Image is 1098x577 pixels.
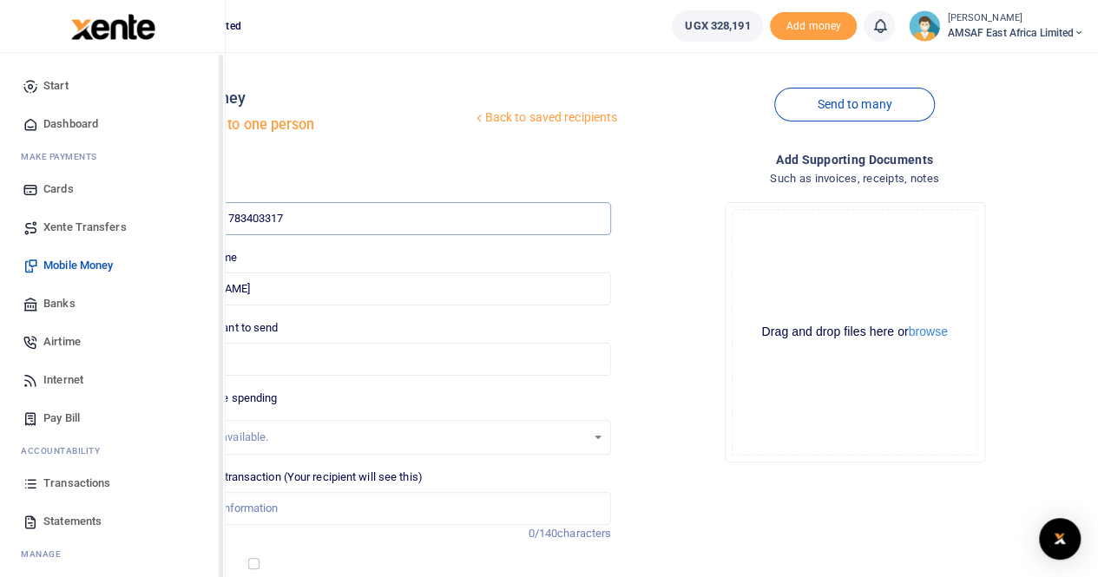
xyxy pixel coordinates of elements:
a: Send to many [774,88,934,121]
li: Toup your wallet [770,12,857,41]
a: Internet [14,361,211,399]
a: Back to saved recipients [472,102,619,134]
a: Transactions [14,464,211,502]
span: AMSAF East Africa Limited [947,25,1084,41]
span: Internet [43,371,83,389]
span: Mobile Money [43,257,113,274]
a: Pay Bill [14,399,211,437]
img: logo-large [71,14,155,40]
a: Airtime [14,323,211,361]
a: Mobile Money [14,246,211,285]
span: Xente Transfers [43,219,127,236]
span: Transactions [43,475,110,492]
a: UGX 328,191 [672,10,763,42]
span: Dashboard [43,115,98,133]
a: Add money [770,18,857,31]
span: Start [43,77,69,95]
label: Memo for this transaction (Your recipient will see this) [152,469,423,486]
li: M [14,541,211,567]
li: Wallet ballance [665,10,770,42]
a: Cards [14,170,211,208]
span: anage [30,547,62,561]
input: Enter phone number [152,202,611,235]
input: Loading name... [152,272,611,305]
div: File Uploader [725,202,985,462]
h5: Send money to one person [145,116,471,134]
div: No options available. [165,429,586,446]
div: Open Intercom Messenger [1039,518,1081,560]
small: [PERSON_NAME] [947,11,1084,26]
h4: Add supporting Documents [625,150,1084,169]
h4: Such as invoices, receipts, notes [625,169,1084,188]
input: UGX [152,343,611,376]
span: countability [34,444,100,457]
a: Banks [14,285,211,323]
button: browse [909,325,948,338]
a: logo-small logo-large logo-large [69,19,155,32]
img: profile-user [909,10,940,42]
span: ake Payments [30,150,97,163]
span: Airtime [43,333,81,351]
h4: Mobile money [145,89,471,108]
a: profile-user [PERSON_NAME] AMSAF East Africa Limited [909,10,1084,42]
span: Statements [43,513,102,530]
span: Banks [43,295,76,312]
li: Ac [14,437,211,464]
li: M [14,143,211,170]
span: characters [557,527,611,540]
input: Enter extra information [152,492,611,525]
a: Dashboard [14,105,211,143]
span: UGX 328,191 [685,17,750,35]
a: Xente Transfers [14,208,211,246]
span: Pay Bill [43,410,80,427]
a: Statements [14,502,211,541]
div: Drag and drop files here or [733,324,977,340]
span: Cards [43,180,74,198]
span: 0/140 [529,527,558,540]
a: Start [14,67,211,105]
span: Add money [770,12,857,41]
